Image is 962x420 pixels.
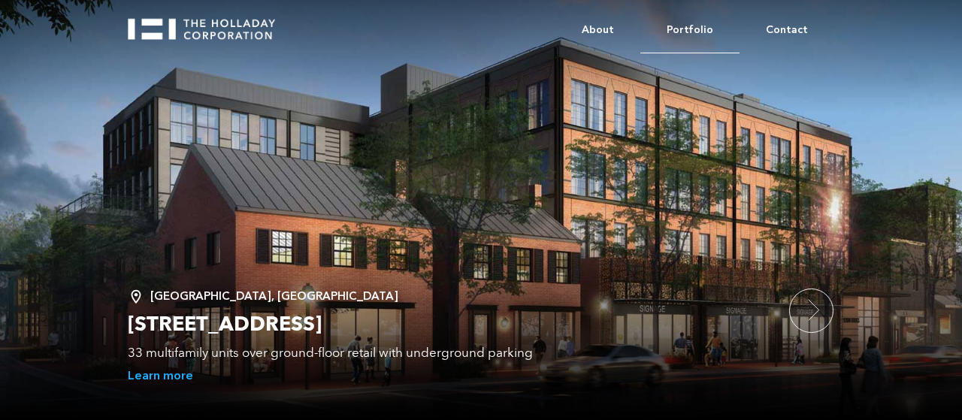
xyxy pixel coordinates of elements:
h2: [STREET_ADDRESS] [128,311,774,338]
div: [GEOGRAPHIC_DATA], [GEOGRAPHIC_DATA] [128,289,774,304]
a: Contact [740,8,834,53]
a: home [128,8,289,40]
img: Location Pin [128,289,150,305]
a: Learn more [128,368,193,384]
div: 33 multifamily units over ground-floor retail with underground parking [128,346,774,361]
a: About [555,8,640,53]
a: Portfolio [640,8,740,53]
